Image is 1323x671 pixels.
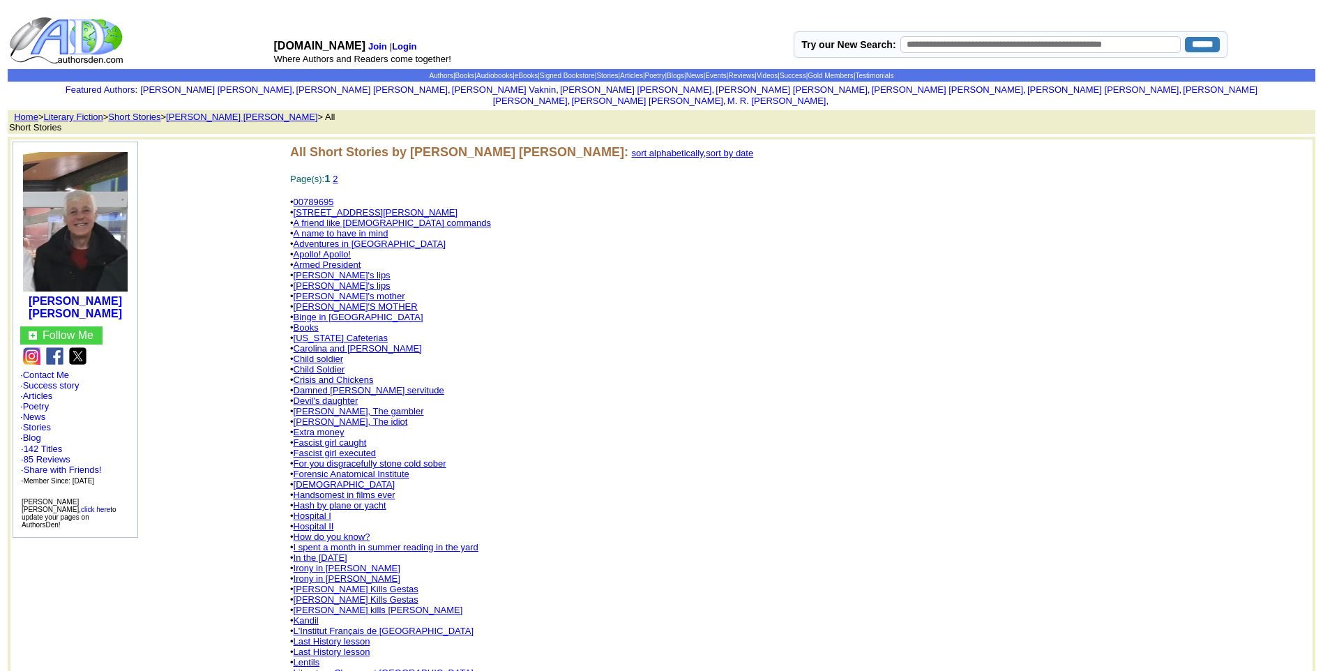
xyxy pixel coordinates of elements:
a: Hospital I [294,511,331,521]
font: • [290,291,405,301]
font: • [290,259,361,270]
a: Last History lesson [294,636,370,647]
a: [PERSON_NAME]'s lips [294,280,391,291]
a: L'Institut Français de [GEOGRAPHIC_DATA] [294,626,474,636]
a: For you disgracefully stone cold sober [294,458,446,469]
a: Poetry [23,401,50,412]
a: 85 Reviews [24,454,70,465]
a: Child soldier [294,354,344,364]
a: Success story [23,380,80,391]
a: Events [705,72,727,80]
font: Member Since: [DATE] [24,477,95,485]
a: Lentils [294,657,320,668]
a: Share with Friends! [24,465,102,475]
font: i [294,86,296,94]
a: I spent a month in summer reading in the yard [294,542,478,552]
b: Login [392,41,416,52]
font: • [290,437,366,448]
a: Short Stories [108,112,160,122]
a: Blogs [667,72,684,80]
a: [STREET_ADDRESS][PERSON_NAME] [294,207,458,218]
font: • [290,521,333,531]
font: > > > > All Short Stories [9,112,335,133]
font: , , , , , , , , , , [140,84,1257,106]
font: • [290,531,370,542]
a: Home [14,112,38,122]
font: · · [21,444,102,485]
a: [PERSON_NAME]'s lips [294,270,391,280]
font: • [290,395,358,406]
a: News [686,72,704,80]
a: [PERSON_NAME]'S MOTHER [294,301,418,312]
a: Forensic Anatomical Institute [294,469,409,479]
a: [PERSON_NAME] Kills Gestas [294,594,418,605]
font: • [290,626,474,636]
a: Books [294,322,319,333]
img: fb.png [46,347,63,365]
a: Hospital II [294,521,334,531]
a: Child Soldier [294,364,345,375]
font: i [451,86,452,94]
a: Literary Fiction [44,112,103,122]
a: Videos [757,72,778,80]
a: Hash by plane or yacht [294,500,386,511]
font: i [570,98,571,105]
a: [PERSON_NAME] [PERSON_NAME] [872,84,1023,95]
font: • [290,280,391,291]
a: Damned [PERSON_NAME] servitude [294,385,444,395]
a: Crisis and Chickens [294,375,374,385]
font: Page(s): [290,174,338,184]
a: Kandil [294,615,319,626]
font: • [290,406,423,416]
font: • [290,385,444,395]
a: Gold Members [808,72,854,80]
font: • [290,375,373,385]
img: logo_ad.gif [9,16,126,65]
a: Reviews [728,72,755,80]
font: • [290,312,423,322]
a: sort by date [706,148,753,158]
a: 142 Titles [24,444,63,454]
a: eBooks [515,72,538,80]
font: , [632,148,754,158]
a: Irony in [PERSON_NAME] [294,563,400,573]
label: Try our New Search: [801,39,895,50]
a: [PERSON_NAME] [PERSON_NAME] [560,84,711,95]
a: Devil's daughter [294,395,358,406]
a: Follow Me [43,329,93,341]
font: • [290,301,418,312]
font: • [290,500,386,511]
a: Join [368,41,387,52]
a: [PERSON_NAME] [PERSON_NAME] [493,84,1258,106]
a: [PERSON_NAME] [PERSON_NAME] [166,112,317,122]
font: • [290,615,319,626]
a: [PERSON_NAME] [PERSON_NAME] [296,84,447,95]
font: • [290,249,351,259]
a: Carolina and [PERSON_NAME] [294,343,422,354]
a: Testimonials [855,72,893,80]
b: [PERSON_NAME] [PERSON_NAME] [29,295,122,319]
a: [PERSON_NAME] [PERSON_NAME] [571,96,723,106]
font: • [290,228,388,239]
a: Apollo! Apollo! [294,249,351,259]
font: • [290,584,418,594]
font: i [559,86,560,94]
font: • [290,647,370,657]
a: [PERSON_NAME] [PERSON_NAME] [716,84,867,95]
font: • [290,605,462,615]
font: [DOMAIN_NAME] [274,40,366,52]
font: i [1181,86,1183,94]
span: | | | | | | | | | | | | | | | [429,72,893,80]
a: Featured Authors [66,84,135,95]
font: • [290,448,376,458]
a: [PERSON_NAME]'s mother [294,291,405,301]
font: [PERSON_NAME] [PERSON_NAME], to update your pages on AuthorsDen! [22,498,116,529]
a: Authors [429,72,453,80]
a: [PERSON_NAME] [PERSON_NAME] [140,84,292,95]
a: Extra money [294,427,345,437]
a: sort alphabetically [632,148,704,158]
a: [PERSON_NAME] [PERSON_NAME] [1027,84,1179,95]
font: · · [21,465,102,485]
a: Books [455,72,475,80]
